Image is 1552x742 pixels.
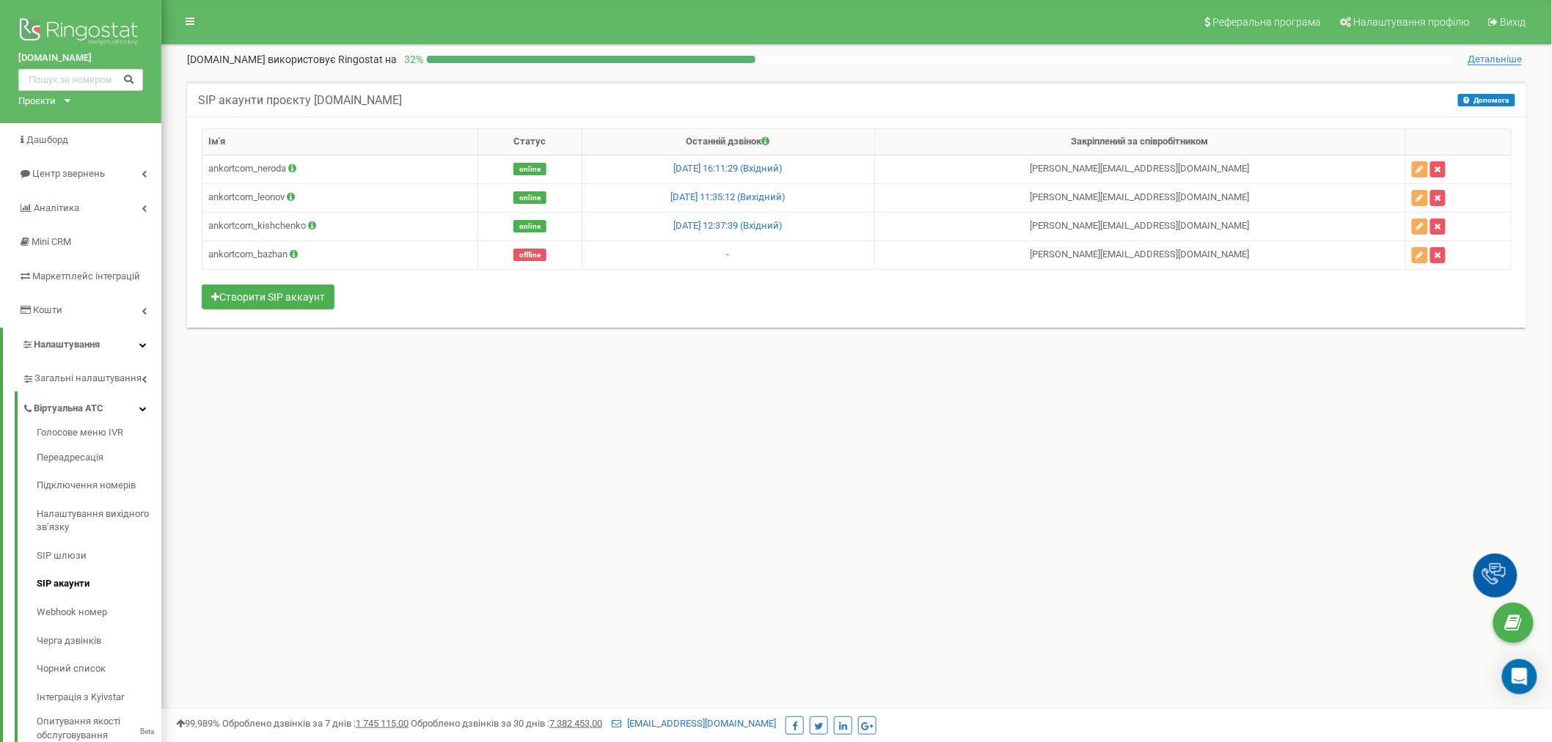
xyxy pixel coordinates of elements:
[356,718,409,729] u: 1 745 115,00
[34,202,79,213] span: Аналiтика
[3,328,161,362] a: Налаштування
[582,240,874,269] td: -
[202,129,478,155] th: Ім'я
[411,718,602,729] span: Оброблено дзвінків за 30 днів :
[18,95,56,109] div: Проєкти
[37,627,161,655] a: Черга дзвінків
[33,304,62,315] span: Кошти
[32,168,105,179] span: Центр звернень
[874,183,1405,212] td: [PERSON_NAME] [EMAIL_ADDRESS][DOMAIN_NAME]
[202,155,478,183] td: ankortcom_neroda
[37,683,161,712] a: Інтеграція з Kyivstar
[18,15,143,51] img: Ringostat logo
[26,134,68,145] span: Дашборд
[1458,94,1515,106] button: Допомога
[202,240,478,269] td: ankortcom_bazhan
[397,52,427,67] p: 32 %
[37,444,161,472] a: Переадресація
[477,129,582,155] th: Статус
[32,236,71,247] span: Mini CRM
[513,163,546,175] span: online
[18,69,143,91] input: Пошук за номером
[1501,16,1526,28] span: Вихід
[513,220,546,232] span: online
[32,271,140,282] span: Маркетплейс інтеграцій
[176,718,220,729] span: 99,989%
[673,220,783,231] a: [DATE] 12:37:39 (Вхідний)
[34,339,100,350] span: Налаштування
[582,129,874,155] th: Останній дзвінок
[37,500,161,542] a: Налаштування вихідного зв’язку
[37,471,161,500] a: Підключення номерів
[22,392,161,422] a: Віртуальна АТС
[198,94,402,107] h5: SIP акаунти проєкту [DOMAIN_NAME]
[34,372,142,386] span: Загальні налаштування
[1213,16,1322,28] span: Реферальна програма
[202,183,478,212] td: ankortcom_leonov
[202,212,478,240] td: ankortcom_kishchenko
[673,163,783,174] a: [DATE] 16:11:29 (Вхідний)
[513,249,546,261] span: offline
[37,426,161,444] a: Голосове меню IVR
[874,212,1405,240] td: [PERSON_NAME] [EMAIL_ADDRESS][DOMAIN_NAME]
[37,542,161,570] a: SIP шлюзи
[1354,16,1470,28] span: Налаштування профілю
[22,361,161,392] a: Загальні налаштування
[874,240,1405,269] td: [PERSON_NAME] [EMAIL_ADDRESS][DOMAIN_NAME]
[1502,659,1537,694] div: Open Intercom Messenger
[268,54,397,65] span: використовує Ringostat на
[670,191,786,202] a: [DATE] 11:35:12 (Вихідний)
[187,52,397,67] p: [DOMAIN_NAME]
[549,718,602,729] u: 7 382 453,00
[222,718,409,729] span: Оброблено дзвінків за 7 днів :
[18,51,143,65] a: [DOMAIN_NAME]
[612,718,776,729] a: [EMAIL_ADDRESS][DOMAIN_NAME]
[1468,54,1522,65] span: Детальніше
[513,191,546,204] span: online
[37,598,161,627] a: Webhook номер
[874,155,1405,183] td: [PERSON_NAME] [EMAIL_ADDRESS][DOMAIN_NAME]
[202,284,334,309] button: Створити SIP аккаунт
[34,402,103,416] span: Віртуальна АТС
[37,570,161,598] a: SIP акаунти
[874,129,1405,155] th: Закріплений за співробітником
[37,655,161,683] a: Чорний список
